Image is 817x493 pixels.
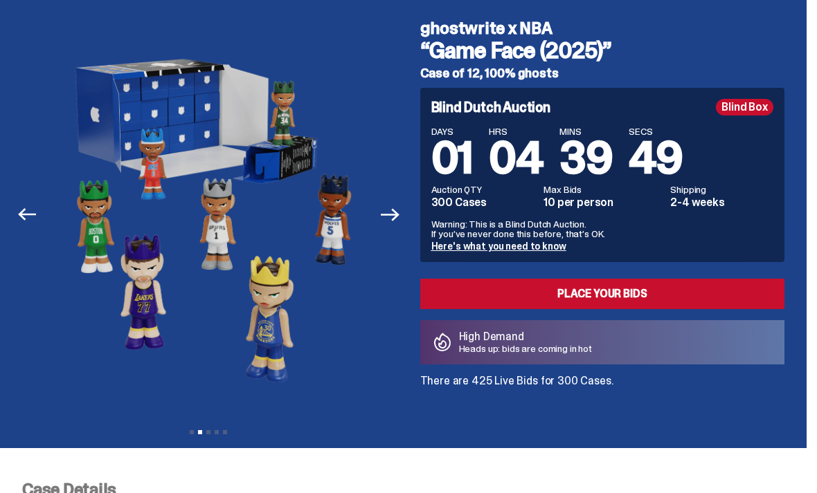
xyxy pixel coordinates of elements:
a: Place your Bids [420,279,785,309]
dt: Shipping [670,185,773,194]
button: View slide 4 [215,430,219,434]
span: 01 [431,129,473,187]
dt: Max Bids [544,185,662,194]
span: DAYS [431,127,473,136]
button: View slide 2 [198,430,202,434]
dd: 2-4 weeks [670,197,773,208]
span: HRS [489,127,543,136]
button: View slide 1 [190,430,194,434]
button: View slide 5 [223,430,227,434]
h3: “Game Face (2025)” [420,39,785,62]
button: Next [375,200,406,230]
button: View slide 3 [206,430,210,434]
dd: 10 per person [544,197,662,208]
p: There are 425 Live Bids for 300 Cases. [420,375,785,387]
h5: Case of 12, 100% ghosts [420,67,785,80]
span: MINS [559,127,612,136]
p: Heads up: bids are coming in hot [459,344,593,353]
dt: Auction QTY [431,185,536,194]
span: SECS [629,127,683,136]
span: 39 [559,129,612,187]
img: NBA-Hero-2.png [48,9,372,414]
p: High Demand [459,331,593,342]
span: 04 [489,129,543,187]
h4: ghostwrite x NBA [420,20,785,37]
span: 49 [629,129,683,187]
button: Previous [12,200,42,230]
div: Blind Box [716,99,773,115]
p: Warning: This is a Blind Dutch Auction. If you’ve never done this before, that’s OK. [431,219,774,239]
a: Here's what you need to know [431,240,566,252]
h4: Blind Dutch Auction [431,100,550,114]
dd: 300 Cases [431,197,536,208]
